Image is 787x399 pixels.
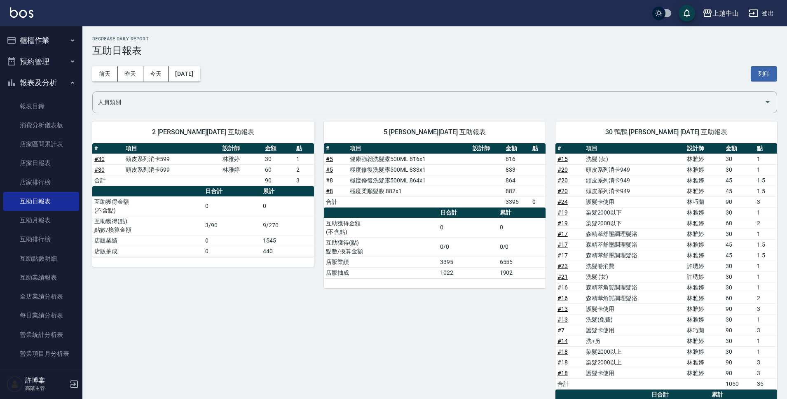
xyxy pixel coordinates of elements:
[557,188,568,194] a: #20
[685,250,724,261] td: 林雅婷
[92,45,777,56] h3: 互助日報表
[92,235,203,246] td: 店販業績
[584,229,685,239] td: 森精萃舒壓調理髮浴
[557,295,568,301] a: #16
[755,250,777,261] td: 1.5
[584,368,685,378] td: 護髮卡使用
[498,237,546,257] td: 0/0
[438,257,497,267] td: 3395
[557,273,568,280] a: #21
[557,231,568,237] a: #17
[92,36,777,42] h2: Decrease Daily Report
[557,252,568,259] a: #17
[584,303,685,314] td: 護髮卡使用
[3,51,79,72] button: 預約管理
[263,164,294,175] td: 60
[685,154,724,164] td: 林雅婷
[557,156,568,162] a: #15
[724,336,755,346] td: 30
[751,66,777,82] button: 列印
[724,346,755,357] td: 30
[263,143,294,154] th: 金額
[724,314,755,325] td: 30
[557,241,568,248] a: #17
[324,143,348,154] th: #
[584,346,685,357] td: 染髮2000以上
[220,164,263,175] td: 林雅婷
[438,267,497,278] td: 1022
[557,220,568,226] a: #19
[724,378,755,389] td: 1050
[334,128,536,136] span: 5 [PERSON_NAME][DATE] 互助報表
[294,175,314,186] td: 3
[724,207,755,218] td: 30
[263,154,294,164] td: 30
[294,164,314,175] td: 2
[324,237,438,257] td: 互助獲得(點) 點數/換算金額
[584,143,685,154] th: 項目
[504,143,530,154] th: 金額
[679,5,695,21] button: save
[755,378,777,389] td: 35
[584,282,685,293] td: 森精萃角質調理髮浴
[555,143,777,390] table: a dense table
[755,336,777,346] td: 1
[438,237,497,257] td: 0/0
[169,66,200,82] button: [DATE]
[504,164,530,175] td: 833
[724,293,755,303] td: 60
[3,249,79,268] a: 互助點數明細
[3,72,79,93] button: 報表及分析
[326,188,333,194] a: #8
[685,186,724,196] td: 林雅婷
[92,246,203,257] td: 店販抽成
[3,306,79,325] a: 每日業績分析表
[94,156,105,162] a: #30
[261,196,314,216] td: 0
[102,128,304,136] span: 2 [PERSON_NAME][DATE] 互助報表
[557,198,568,205] a: #24
[755,368,777,378] td: 3
[557,316,568,323] a: #13
[261,186,314,197] th: 累計
[557,306,568,312] a: #13
[118,66,143,82] button: 昨天
[557,166,568,173] a: #20
[92,186,314,257] table: a dense table
[3,363,79,382] a: 設計師業績表
[471,143,504,154] th: 設計師
[699,5,742,22] button: 上越中山
[324,208,546,278] table: a dense table
[3,230,79,249] a: 互助排行榜
[96,95,761,110] input: 人員名稱
[584,314,685,325] td: 洗髮(免費)
[755,293,777,303] td: 2
[324,143,546,208] table: a dense table
[324,267,438,278] td: 店販抽成
[755,357,777,368] td: 3
[724,143,755,154] th: 金額
[7,376,23,392] img: Person
[530,196,546,207] td: 0
[3,154,79,173] a: 店家日報表
[124,164,220,175] td: 頭皮系列消卡599
[755,271,777,282] td: 1
[504,154,530,164] td: 816
[203,235,261,246] td: 0
[92,216,203,235] td: 互助獲得(點) 點數/換算金額
[557,327,564,334] a: #7
[261,216,314,235] td: 9/270
[584,325,685,336] td: 護髮卡使用
[724,164,755,175] td: 30
[584,207,685,218] td: 染髮2000以下
[348,186,471,196] td: 極度柔順髮膜 882x1
[94,166,105,173] a: #30
[3,116,79,135] a: 消費分析儀表板
[263,175,294,186] td: 90
[326,177,333,184] a: #8
[203,216,261,235] td: 3/90
[92,143,124,154] th: #
[724,368,755,378] td: 90
[724,175,755,186] td: 45
[584,293,685,303] td: 森精萃角質調理髮浴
